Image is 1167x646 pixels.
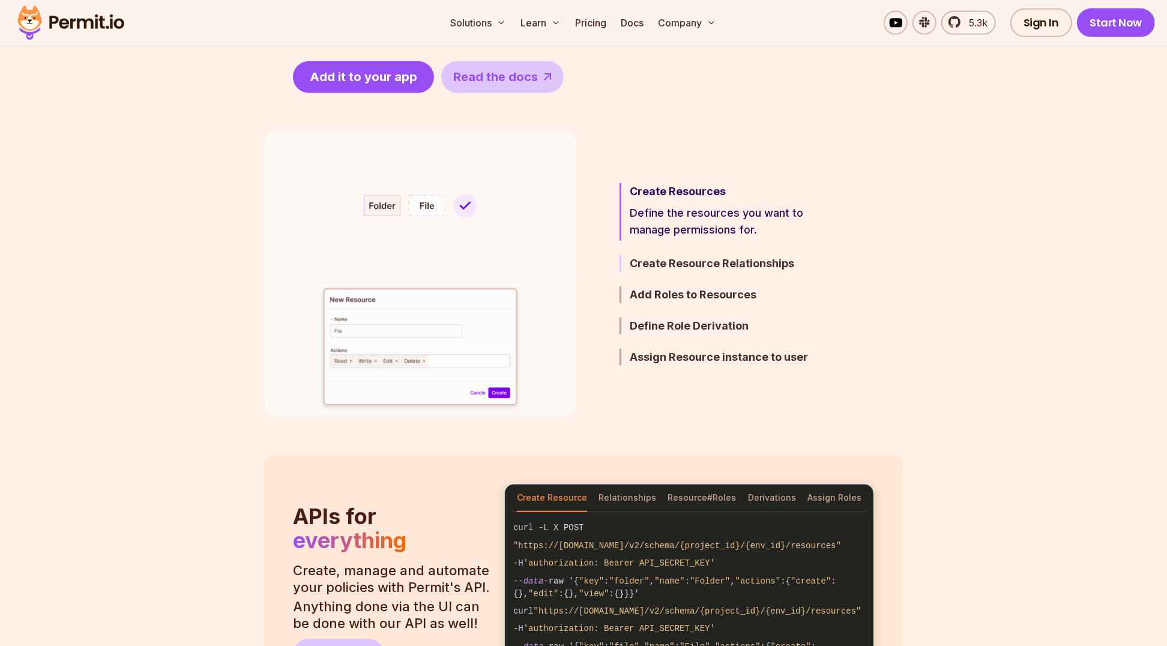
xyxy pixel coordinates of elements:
[630,183,839,200] h3: Create Resources
[1010,8,1072,37] a: Sign In
[505,555,873,572] code: -H
[453,68,538,85] span: Read the docs
[441,61,564,93] a: Read the docs
[523,576,544,586] span: data
[630,349,839,366] h3: Assign Resource instance to user
[579,589,609,599] span: "view"
[630,205,839,238] p: Define the resources you want to manage permissions for.
[630,286,839,303] h3: Add Roles to Resources
[807,484,861,512] button: Assign Roles
[579,576,604,586] span: "key"
[505,519,873,537] code: curl -L X POST
[505,620,873,638] code: -H
[620,318,839,334] button: Define Role Derivation
[523,558,715,568] span: 'authorization: Bearer API_SECRET_KEY'
[310,68,417,85] span: Add it to your app
[690,576,730,586] span: "Folder"
[668,484,737,512] button: Resource#Roles
[293,527,406,554] span: everything
[620,255,839,272] button: Create Resource Relationships
[653,11,721,35] button: Company
[654,576,684,586] span: "name"
[616,11,648,35] a: Docs
[293,562,490,596] p: Create, manage and automate your policies with Permit's API.
[293,61,434,93] a: Add it to your app
[620,349,839,366] button: Assign Resource instance to user
[620,286,839,303] button: Add Roles to Resources
[630,255,839,272] h3: Create Resource Relationships
[599,484,656,512] button: Relationships
[1077,8,1156,37] a: Start Now
[735,576,781,586] span: "actions"
[962,16,988,30] span: 5.3k
[445,11,511,35] button: Solutions
[748,484,796,512] button: Derivations
[516,11,565,35] button: Learn
[293,598,490,632] p: Anything done via the UI can be done with our API as well!
[941,11,996,35] a: 5.3k
[505,572,873,602] code: -- -raw '{ : , : , :{ :{}, :{}, :{}}}'
[517,484,587,512] button: Create Resource
[570,11,611,35] a: Pricing
[609,576,650,586] span: "folder"
[293,503,376,530] span: APIs for
[12,2,130,43] img: Permit logo
[630,318,839,334] h3: Define Role Derivation
[513,541,841,551] span: "https://[DOMAIN_NAME]/v2/schema/{project_id}/{env_id}/resources"
[505,603,873,620] code: curl
[528,589,558,599] span: "edit"
[620,183,839,241] button: Create ResourcesDefine the resources you want to manage permissions for.
[523,624,715,633] span: 'authorization: Bearer API_SECRET_KEY'
[534,606,861,616] span: "https://[DOMAIN_NAME]/v2/schema/{project_id}/{env_id}/resources"
[791,576,831,586] span: "create"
